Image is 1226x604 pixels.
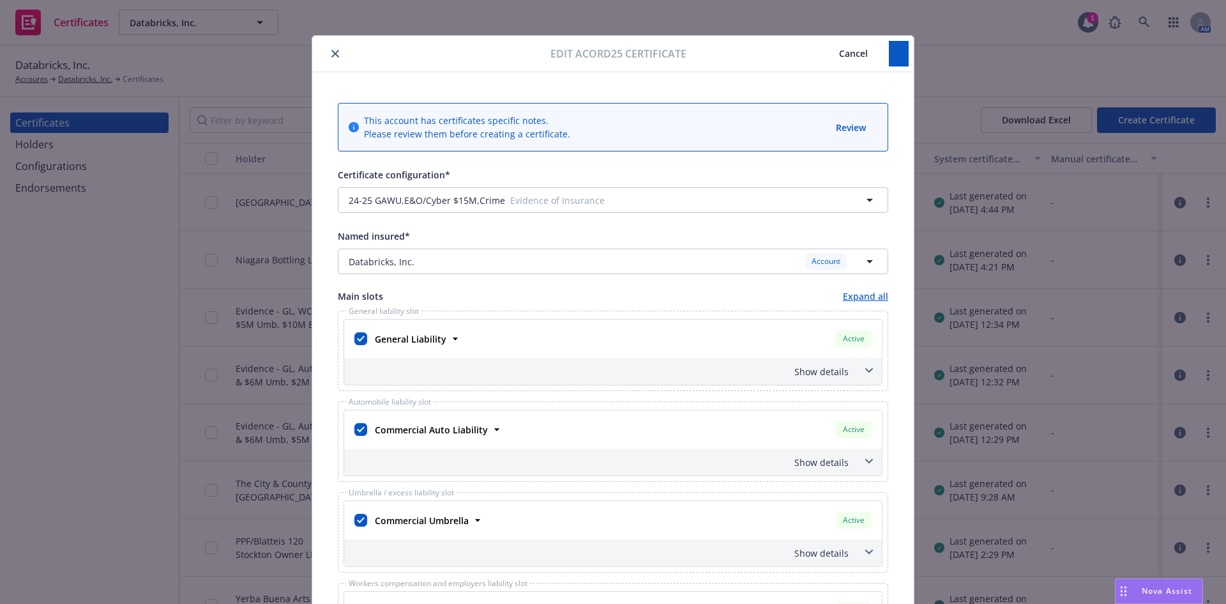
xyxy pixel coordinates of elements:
[510,194,764,207] span: Evidence of Insurance
[328,46,343,61] button: close
[835,120,867,136] button: Review
[347,546,849,560] div: Show details
[889,41,909,66] button: Save
[839,47,868,59] span: Cancel
[338,290,383,303] span: Main slots
[375,333,446,345] strong: General Liability
[338,187,888,213] button: 24-25 GAWU,E&O/Cyber $15M,CrimeEvidence of Insurance
[805,253,847,269] div: Account
[1116,579,1131,603] div: Drag to move
[347,365,849,378] div: Show details
[364,114,570,127] div: This account has certificates specific notes.
[338,230,410,242] span: Named insured*
[841,333,867,345] span: Active
[344,358,882,385] div: Show details
[375,424,488,436] strong: Commercial Auto Liability
[346,398,434,406] span: Automobile liability slot
[1142,585,1192,596] span: Nova Assist
[338,249,888,274] button: Databricks, Inc.Account
[375,515,469,527] strong: Commercial Umbrella
[841,424,867,435] span: Active
[1115,578,1203,604] button: Nova Assist
[841,515,867,526] span: Active
[349,194,505,207] span: 24-25 GAWU,E&O/Cyber $15M,Crime
[364,127,570,141] div: Please review them before creating a certificate.
[347,456,849,469] div: Show details
[550,46,686,61] span: Edit Acord25 certificate
[346,307,421,315] span: General liability slot
[346,489,457,497] span: Umbrella / excess liability slot
[344,449,882,476] div: Show details
[818,41,889,66] button: Cancel
[344,539,882,566] div: Show details
[349,255,414,268] span: Databricks, Inc.
[338,169,450,181] span: Certificate configuration*
[843,290,888,303] a: Expand all
[836,121,866,134] span: Review
[346,580,530,587] span: Workers compensation and employers liability slot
